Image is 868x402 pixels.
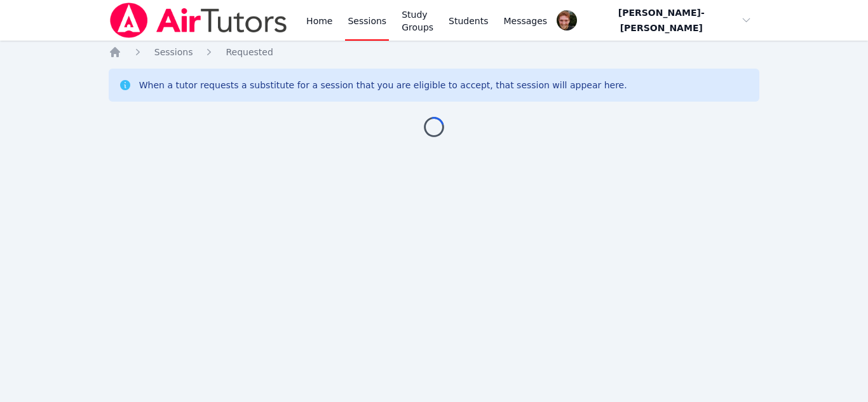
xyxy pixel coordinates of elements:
[226,46,273,58] a: Requested
[109,46,760,58] nav: Breadcrumb
[504,15,548,27] span: Messages
[139,79,627,91] div: When a tutor requests a substitute for a session that you are eligible to accept, that session wi...
[154,47,193,57] span: Sessions
[154,46,193,58] a: Sessions
[226,47,273,57] span: Requested
[109,3,288,38] img: Air Tutors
